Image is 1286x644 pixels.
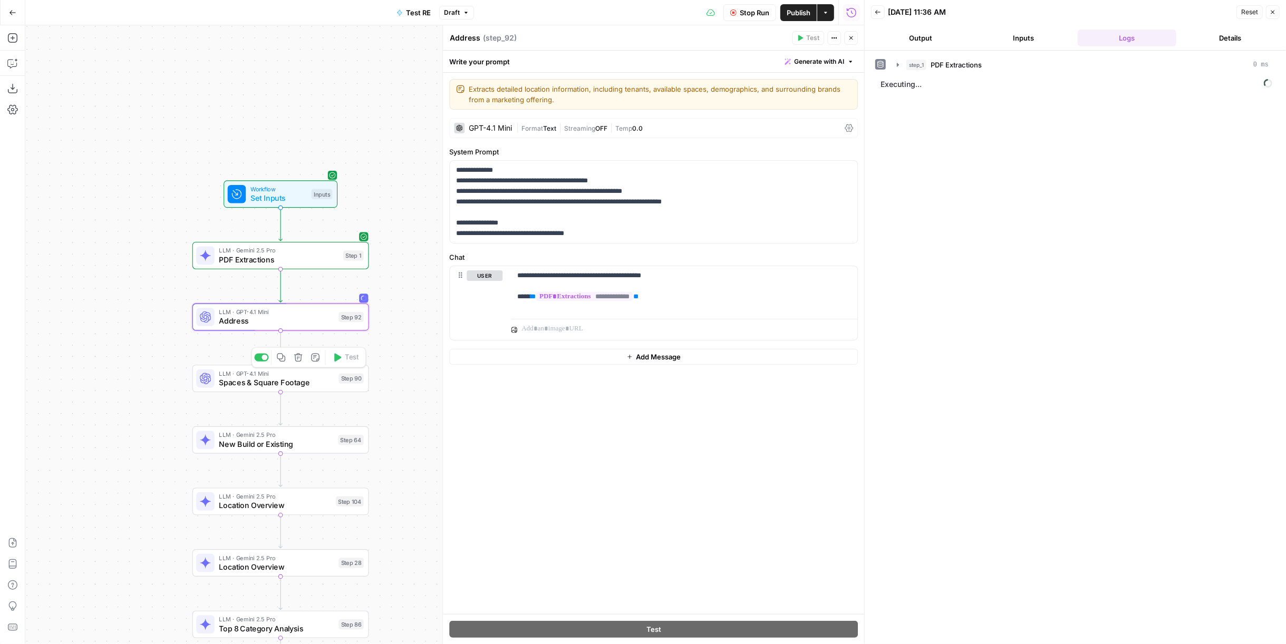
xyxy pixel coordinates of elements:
span: Address [219,315,334,327]
span: LLM · Gemini 2.5 Pro [219,431,334,440]
button: Logs [1078,30,1177,46]
div: LLM · GPT-4.1 MiniAddressStep 92 [192,304,369,331]
button: Inputs [974,30,1074,46]
div: LLM · GPT-4.1 MiniSpaces & Square FootageStep 90Test [192,365,369,392]
span: Draft [444,8,460,17]
button: user [467,270,502,281]
span: Test [345,353,359,363]
textarea: Address [450,33,480,43]
span: ( step_92 ) [483,33,517,43]
span: 0 ms [1253,60,1269,70]
span: LLM · GPT-4.1 Mini [219,369,334,378]
button: Stop Run [723,4,776,21]
button: Draft [439,6,474,19]
div: WorkflowSet InputsInputs [192,180,369,208]
g: Edge from step_1 to step_92 [279,269,282,302]
g: Edge from step_64 to step_104 [279,453,282,486]
div: LLM · Gemini 2.5 ProPDF ExtractionsStep 1 [192,242,369,269]
div: Write your prompt [443,51,864,72]
span: LLM · Gemini 2.5 Pro [219,553,334,562]
span: Location Overview [219,500,332,511]
span: Add Message [636,352,681,362]
button: Add Message [449,349,858,365]
span: New Build or Existing [219,438,334,450]
span: Format [521,124,543,132]
span: Reset [1241,7,1258,17]
span: Executing... [877,76,1275,93]
div: Step 1 [343,250,364,260]
button: Test RE [390,4,437,21]
span: LLM · Gemini 2.5 Pro [219,246,339,255]
span: step_1 [906,60,926,70]
div: GPT-4.1 Mini [469,124,512,132]
button: Reset [1236,5,1263,19]
label: Chat [449,252,858,262]
div: LLM · Gemini 2.5 ProLocation OverviewStep 28 [192,549,369,577]
span: PDF Extractions [219,254,339,266]
g: Edge from start to step_1 [279,207,282,240]
span: Stop Run [740,7,769,18]
div: LLM · Gemini 2.5 ProTop 8 Category AnalysisStep 86 [192,611,369,638]
span: Workflow [250,184,307,193]
button: Test [792,31,824,45]
span: Publish [787,7,810,18]
div: Step 86 [339,619,364,629]
div: LLM · Gemini 2.5 ProNew Build or ExistingStep 64 [192,426,369,454]
span: Set Inputs [250,192,307,204]
textarea: Extracts detailed location information, including tenants, available spaces, demographics, and su... [469,84,851,105]
span: Test RE [406,7,431,18]
button: Output [871,30,970,46]
span: PDF Extractions [931,60,982,70]
span: LLM · GPT-4.1 Mini [219,307,334,316]
span: | [516,122,521,133]
span: Streaming [564,124,595,132]
span: Temp [615,124,632,132]
span: Location Overview [219,561,334,573]
g: Edge from step_28 to step_86 [279,576,282,609]
span: Spaces & Square Footage [219,377,334,388]
button: Generate with AI [780,55,858,69]
button: Test [449,621,858,638]
button: Publish [780,4,817,21]
div: Step 104 [336,496,364,506]
span: Top 8 Category Analysis [219,623,334,635]
span: LLM · Gemini 2.5 Pro [219,492,332,501]
span: Text [543,124,556,132]
div: LLM · Gemini 2.5 ProLocation OverviewStep 104 [192,488,369,515]
div: Step 92 [339,312,364,322]
div: Step 90 [339,374,364,384]
div: user [450,266,502,340]
span: 0.0 [632,124,643,132]
button: Test [328,350,363,365]
div: Inputs [312,189,333,199]
button: Details [1181,30,1280,46]
span: OFF [595,124,607,132]
span: Test [646,624,661,635]
span: | [556,122,564,133]
label: System Prompt [449,147,858,157]
div: Step 64 [338,435,364,445]
g: Edge from step_104 to step_28 [279,515,282,548]
span: | [607,122,615,133]
span: Test [806,33,819,43]
span: LLM · Gemini 2.5 Pro [219,614,334,623]
button: 0 ms [891,56,1275,73]
span: Generate with AI [794,57,844,66]
div: Step 28 [339,558,364,568]
g: Edge from step_90 to step_64 [279,392,282,425]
